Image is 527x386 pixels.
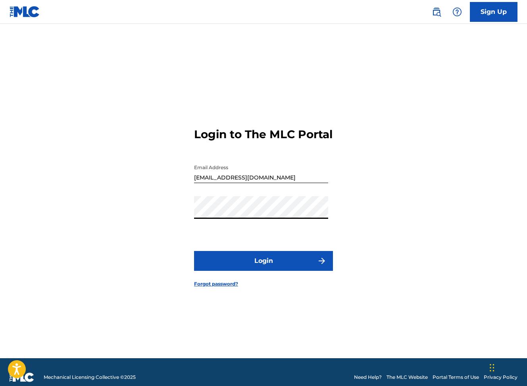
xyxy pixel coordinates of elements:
a: Portal Terms of Use [433,374,479,381]
a: Forgot password? [194,280,238,288]
img: MLC Logo [10,6,40,17]
img: f7272a7cc735f4ea7f67.svg [317,256,327,266]
a: Need Help? [354,374,382,381]
iframe: Chat Widget [487,348,527,386]
div: Chat-Widget [487,348,527,386]
a: The MLC Website [387,374,428,381]
h3: Login to The MLC Portal [194,127,333,141]
button: Login [194,251,333,271]
img: logo [10,372,34,382]
a: Privacy Policy [484,374,517,381]
span: Mechanical Licensing Collective © 2025 [44,374,136,381]
div: Ziehen [490,356,494,380]
a: Sign Up [470,2,517,22]
img: help [452,7,462,17]
img: search [432,7,441,17]
a: Public Search [429,4,444,20]
div: Help [449,4,465,20]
